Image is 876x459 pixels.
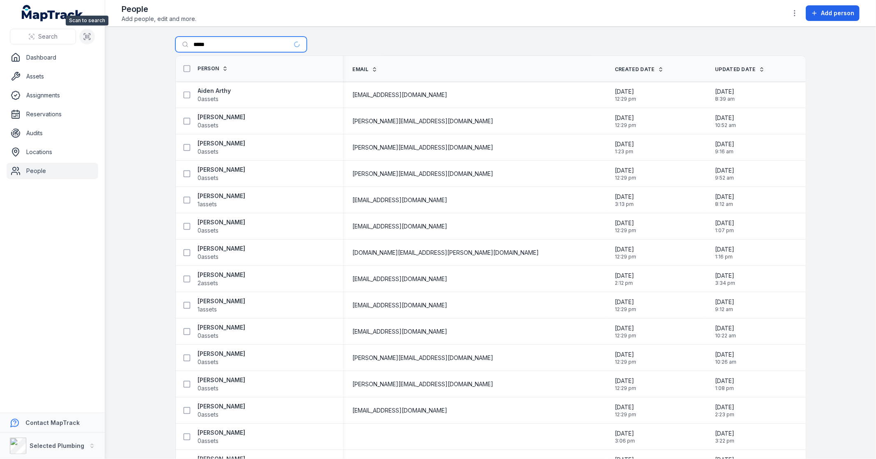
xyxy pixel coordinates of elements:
[198,297,246,314] a: [PERSON_NAME]1assets
[353,66,378,73] a: Email
[7,106,98,122] a: Reservations
[353,328,448,336] span: [EMAIL_ADDRESS][DOMAIN_NAME]
[198,376,246,392] a: [PERSON_NAME]0assets
[715,193,734,201] span: [DATE]
[615,166,636,181] time: 14/01/2025, 12:29:42 pm
[353,301,448,309] span: [EMAIL_ADDRESS][DOMAIN_NAME]
[198,166,246,182] a: [PERSON_NAME]0assets
[22,5,83,21] a: MapTrack
[615,193,634,208] time: 28/02/2025, 3:13:20 pm
[715,254,734,260] span: 1:16 pm
[615,148,634,155] span: 1:23 pm
[198,139,246,148] strong: [PERSON_NAME]
[615,166,636,175] span: [DATE]
[198,192,246,200] strong: [PERSON_NAME]
[7,49,98,66] a: Dashboard
[7,87,98,104] a: Assignments
[715,411,734,418] span: 2:23 pm
[198,113,246,121] strong: [PERSON_NAME]
[615,219,636,234] time: 14/01/2025, 12:29:42 pm
[122,15,196,23] span: Add people, edit and more.
[821,9,854,17] span: Add person
[715,351,736,359] span: [DATE]
[66,16,108,25] span: Scan to search
[198,358,219,366] span: 0 assets
[715,219,734,234] time: 11/08/2025, 1:07:47 pm
[198,376,246,384] strong: [PERSON_NAME]
[198,323,246,340] a: [PERSON_NAME]0assets
[615,227,636,234] span: 12:29 pm
[10,29,76,44] button: Search
[198,166,246,174] strong: [PERSON_NAME]
[715,377,734,392] time: 18/08/2025, 1:08:36 pm
[615,298,636,313] time: 14/01/2025, 12:29:42 pm
[615,66,664,73] a: Created Date
[198,200,217,208] span: 1 assets
[353,406,448,415] span: [EMAIL_ADDRESS][DOMAIN_NAME]
[715,201,734,208] span: 8:12 am
[353,66,369,73] span: Email
[198,305,217,314] span: 1 assets
[615,351,636,365] time: 14/01/2025, 12:29:42 pm
[715,306,734,313] span: 9:12 am
[353,117,494,125] span: [PERSON_NAME][EMAIL_ADDRESS][DOMAIN_NAME]
[615,403,636,418] time: 14/01/2025, 12:29:42 pm
[715,114,736,122] span: [DATE]
[198,192,246,208] a: [PERSON_NAME]1assets
[615,377,636,385] span: [DATE]
[715,403,734,411] span: [DATE]
[198,65,219,72] span: Person
[615,429,635,444] time: 04/09/2025, 3:06:06 pm
[198,87,231,103] a: Aiden Arthy0assets
[615,245,636,260] time: 14/01/2025, 12:29:42 pm
[615,351,636,359] span: [DATE]
[198,65,228,72] a: Person
[198,411,219,419] span: 0 assets
[198,332,219,340] span: 0 assets
[715,66,756,73] span: Updated Date
[806,5,860,21] button: Add person
[198,350,246,366] a: [PERSON_NAME]0assets
[198,218,246,226] strong: [PERSON_NAME]
[198,121,219,129] span: 0 assets
[715,227,734,234] span: 1:07 pm
[25,419,80,426] strong: Contact MapTrack
[198,244,246,261] a: [PERSON_NAME]0assets
[715,193,734,208] time: 02/09/2025, 8:12:41 am
[615,429,635,438] span: [DATE]
[615,122,636,129] span: 12:29 pm
[715,219,734,227] span: [DATE]
[615,114,636,129] time: 14/01/2025, 12:29:42 pm
[615,306,636,313] span: 12:29 pm
[715,332,736,339] span: 10:22 am
[198,253,219,261] span: 0 assets
[122,3,196,15] h2: People
[715,245,734,254] span: [DATE]
[715,148,734,155] span: 9:16 am
[198,139,246,156] a: [PERSON_NAME]0assets
[615,193,634,201] span: [DATE]
[198,297,246,305] strong: [PERSON_NAME]
[615,219,636,227] span: [DATE]
[198,174,219,182] span: 0 assets
[715,359,736,365] span: 10:26 am
[715,122,736,129] span: 10:52 am
[198,402,246,411] strong: [PERSON_NAME]
[198,95,219,103] span: 0 assets
[715,438,734,444] span: 3:22 pm
[198,113,246,129] a: [PERSON_NAME]0assets
[198,323,246,332] strong: [PERSON_NAME]
[715,298,734,313] time: 02/09/2025, 9:12:37 am
[615,140,634,155] time: 13/02/2025, 1:23:00 pm
[198,244,246,253] strong: [PERSON_NAME]
[615,359,636,365] span: 12:29 pm
[615,332,636,339] span: 12:29 pm
[353,222,448,231] span: [EMAIL_ADDRESS][DOMAIN_NAME]
[353,275,448,283] span: [EMAIL_ADDRESS][DOMAIN_NAME]
[715,385,734,392] span: 1:08 pm
[715,324,736,332] span: [DATE]
[715,166,734,181] time: 01/09/2025, 9:52:10 am
[7,125,98,141] a: Audits
[615,140,634,148] span: [DATE]
[353,143,494,152] span: [PERSON_NAME][EMAIL_ADDRESS][DOMAIN_NAME]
